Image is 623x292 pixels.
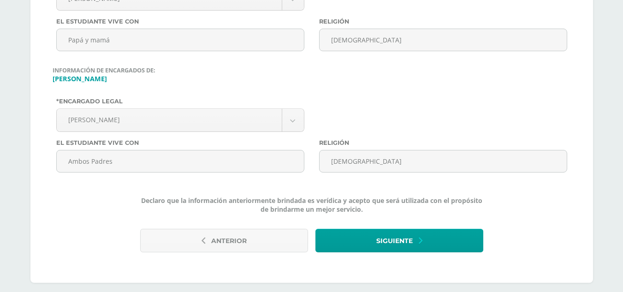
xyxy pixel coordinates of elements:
span: [PERSON_NAME] [68,109,270,131]
input: El estudiante vive con [56,150,304,173]
input: Religión [319,150,567,173]
label: El estudiante vive con [56,139,304,146]
input: Religión [319,29,567,51]
span: Siguiente [376,230,413,252]
button: Anterior [140,229,308,252]
span: Anterior [211,230,247,252]
label: *Encargado legal [56,98,304,105]
label: Religión [319,139,567,146]
label: El estudiante vive con [56,18,304,25]
span: Información de encargados de: [53,66,571,74]
a: [PERSON_NAME] [57,109,304,131]
label: Religión [319,18,567,25]
button: Siguiente [315,229,483,252]
span: Declaro que la información anteriormente brindada es verídica y acepto que será utilizada con el ... [140,196,483,214]
b: [PERSON_NAME] [53,74,107,83]
input: El estudiante vive con [56,29,304,51]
